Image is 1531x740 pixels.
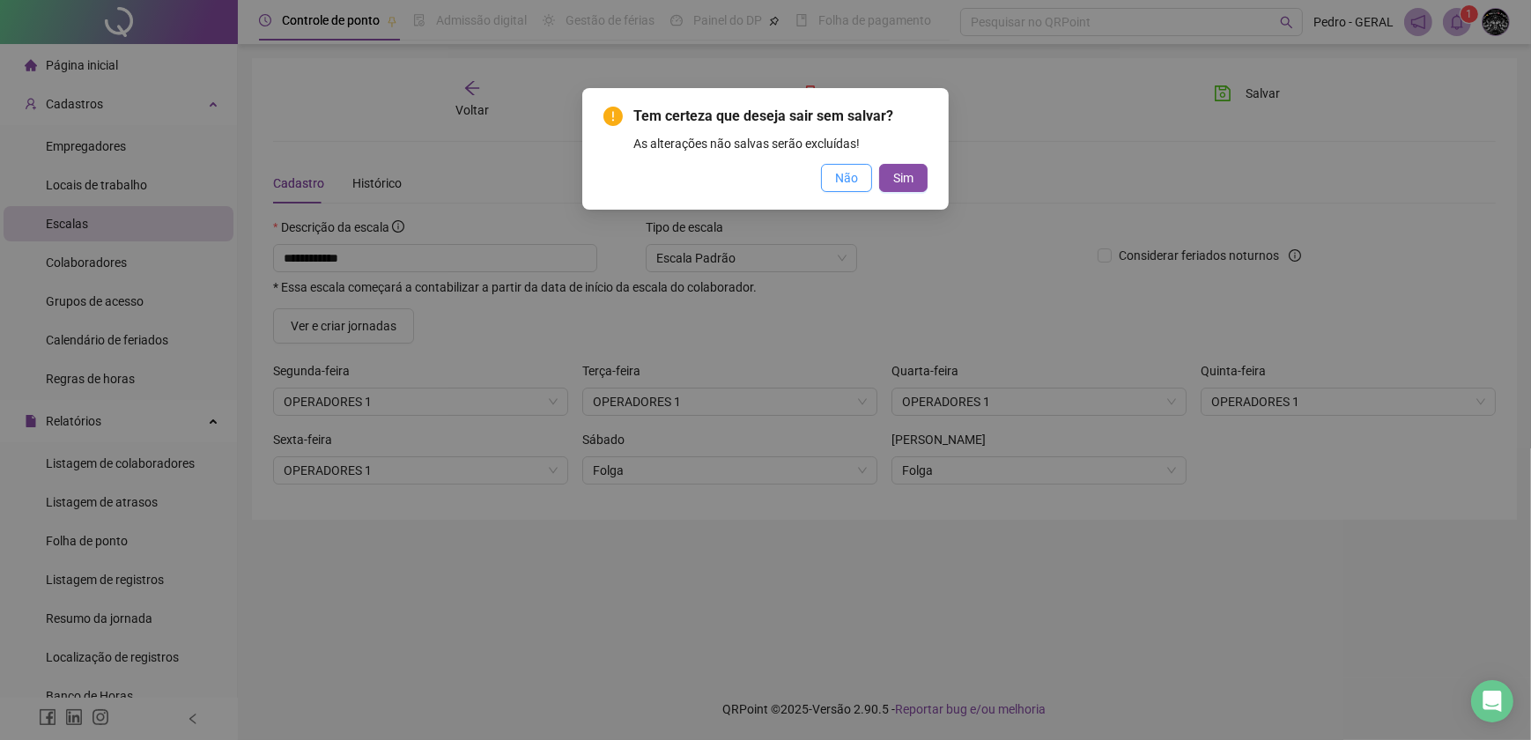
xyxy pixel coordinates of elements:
button: Não [821,164,872,192]
div: Open Intercom Messenger [1471,680,1513,722]
span: Tem certeza que deseja sair sem salvar? [633,107,893,124]
button: Sim [879,164,928,192]
span: As alterações não salvas serão excluídas! [633,137,860,151]
span: Sim [893,168,913,188]
span: Não [835,168,858,188]
span: exclamation-circle [603,107,623,126]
